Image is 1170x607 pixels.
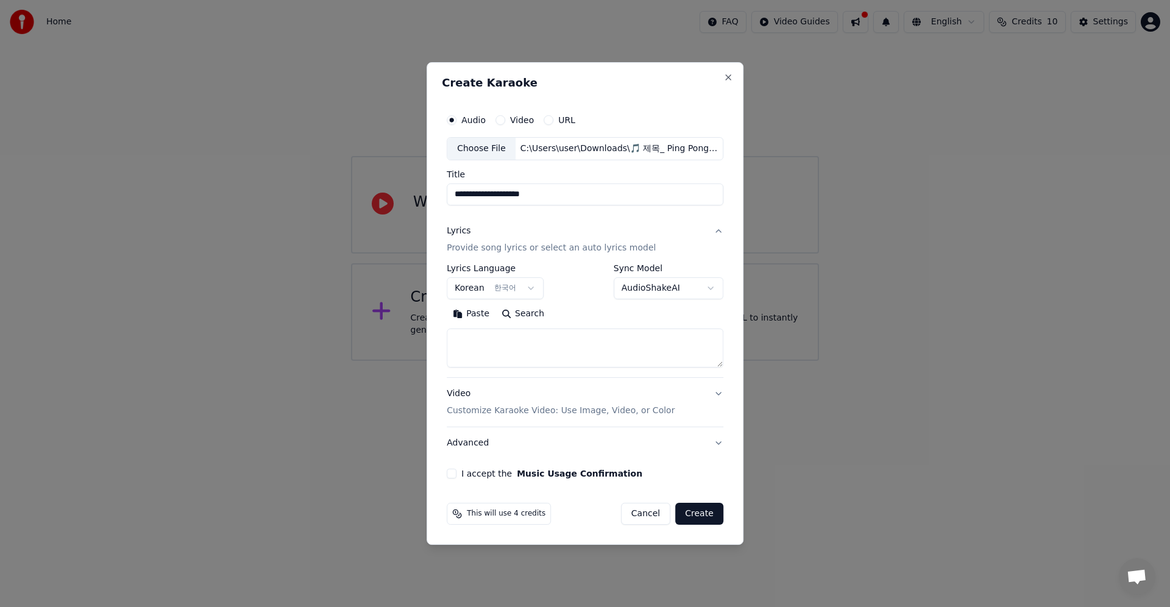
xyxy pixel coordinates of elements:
label: Lyrics Language [447,264,544,272]
span: This will use 4 credits [467,509,545,519]
label: I accept the [461,469,642,478]
label: Audio [461,116,486,124]
p: Customize Karaoke Video: Use Image, Video, or Color [447,405,675,417]
button: Cancel [621,503,670,525]
label: Title [447,170,723,179]
label: Sync Model [614,264,723,272]
p: Provide song lyrics or select an auto lyrics model [447,242,656,254]
div: Choose File [447,138,516,160]
div: Video [447,388,675,417]
button: Advanced [447,427,723,459]
button: Create [675,503,723,525]
button: Paste [447,304,495,324]
label: URL [558,116,575,124]
button: VideoCustomize Karaoke Video: Use Image, Video, or Color [447,378,723,427]
button: I accept the [517,469,642,478]
h2: Create Karaoke [442,77,728,88]
div: C:\Users\user\Downloads\🎵 제목_ Ping Pong (피뽕).mp3 [516,143,723,155]
div: LyricsProvide song lyrics or select an auto lyrics model [447,264,723,377]
button: LyricsProvide song lyrics or select an auto lyrics model [447,215,723,264]
div: Lyrics [447,225,470,237]
button: Search [495,304,550,324]
label: Video [510,116,534,124]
